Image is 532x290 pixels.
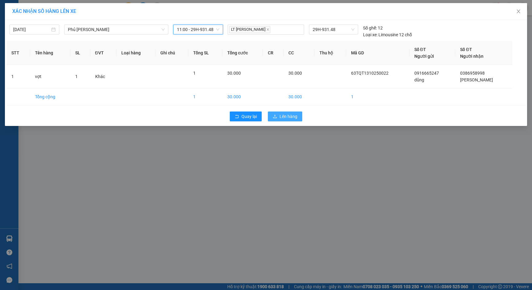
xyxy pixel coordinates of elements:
span: Số ĐT [460,47,472,52]
td: 1 [188,88,222,105]
button: rollbackQuay lại [230,112,262,121]
span: dũng [414,77,424,82]
span: Phủ Lý - Ga [68,25,165,34]
th: Tổng SL [188,41,222,65]
input: 13/10/2025 [13,26,50,33]
div: Limousine 12 chỗ [363,31,412,38]
span: 30.000 [227,71,241,76]
span: 0916665247 [414,71,439,76]
td: 30.000 [284,88,315,105]
button: uploadLên hàng [268,112,302,121]
th: Loại hàng [116,41,155,65]
span: Người nhận [460,54,483,59]
span: 11:00 - 29H-931.48 [177,25,219,34]
div: 12 [363,25,383,31]
span: 1 [193,71,196,76]
span: XÁC NHẬN SỐ HÀNG LÊN XE [12,8,76,14]
span: 63TQT1310250022 [351,71,389,76]
th: STT [6,41,30,65]
span: 29H-931.48 [313,25,355,34]
span: Quay lại [241,113,257,120]
th: Tên hàng [30,41,70,65]
button: Close [510,3,527,20]
td: Khác [90,65,117,88]
span: Số ĐT [414,47,426,52]
td: vợt [30,65,70,88]
th: Tổng cước [222,41,263,65]
span: upload [273,114,277,119]
td: Tổng cộng [30,88,70,105]
th: Thu hộ [315,41,346,65]
th: SL [70,41,90,65]
span: close [516,9,521,14]
span: 30.000 [288,71,302,76]
td: 1 [6,65,30,88]
td: 30.000 [222,88,263,105]
span: down [161,28,165,31]
span: 1 [75,74,78,79]
th: Ghi chú [155,41,188,65]
span: Loại xe: [363,31,377,38]
td: 1 [346,88,409,105]
span: close [266,28,269,31]
th: Mã GD [346,41,409,65]
th: ĐVT [90,41,117,65]
span: rollback [235,114,239,119]
th: CC [284,41,315,65]
span: Người gửi [414,54,434,59]
span: [PERSON_NAME] [460,77,493,82]
span: LT [PERSON_NAME] [229,26,270,33]
th: CR [263,41,284,65]
span: Lên hàng [280,113,297,120]
span: 0386958998 [460,71,485,76]
span: Số ghế: [363,25,377,31]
